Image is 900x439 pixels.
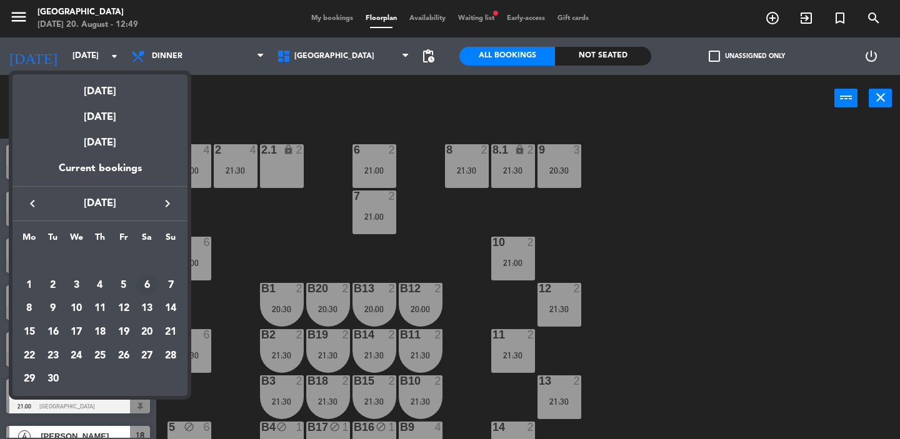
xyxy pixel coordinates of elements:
[159,344,182,368] td: September 28, 2025
[19,368,40,390] div: 29
[112,320,136,344] td: September 19, 2025
[159,230,182,250] th: Sunday
[89,298,111,319] div: 11
[41,344,65,368] td: September 23, 2025
[136,298,157,319] div: 13
[89,322,111,343] div: 18
[156,195,179,212] button: keyboard_arrow_right
[41,297,65,321] td: September 9, 2025
[88,297,112,321] td: September 11, 2025
[160,345,181,367] div: 28
[42,275,64,296] div: 2
[12,74,187,100] div: [DATE]
[88,274,112,297] td: September 4, 2025
[136,322,157,343] div: 20
[19,322,40,343] div: 15
[160,196,175,211] i: keyboard_arrow_right
[136,275,157,296] div: 6
[19,298,40,319] div: 8
[160,322,181,343] div: 21
[64,274,88,297] td: September 3, 2025
[44,195,156,212] span: [DATE]
[12,126,187,160] div: [DATE]
[113,275,134,296] div: 5
[17,320,41,344] td: September 15, 2025
[42,368,64,390] div: 30
[64,230,88,250] th: Wednesday
[159,320,182,344] td: September 21, 2025
[112,344,136,368] td: September 26, 2025
[136,297,159,321] td: September 13, 2025
[89,345,111,367] div: 25
[66,275,87,296] div: 3
[136,320,159,344] td: September 20, 2025
[17,230,41,250] th: Monday
[159,297,182,321] td: September 14, 2025
[159,274,182,297] td: September 7, 2025
[17,250,182,274] td: SEP
[136,344,159,368] td: September 27, 2025
[160,275,181,296] div: 7
[21,195,44,212] button: keyboard_arrow_left
[66,345,87,367] div: 24
[17,368,41,392] td: September 29, 2025
[113,322,134,343] div: 19
[64,320,88,344] td: September 17, 2025
[136,345,157,367] div: 27
[112,230,136,250] th: Friday
[113,298,134,319] div: 12
[19,275,40,296] div: 1
[64,344,88,368] td: September 24, 2025
[42,298,64,319] div: 9
[88,344,112,368] td: September 25, 2025
[41,230,65,250] th: Tuesday
[112,297,136,321] td: September 12, 2025
[41,368,65,392] td: September 30, 2025
[41,274,65,297] td: September 2, 2025
[25,196,40,211] i: keyboard_arrow_left
[112,274,136,297] td: September 5, 2025
[41,320,65,344] td: September 16, 2025
[136,230,159,250] th: Saturday
[19,345,40,367] div: 22
[17,297,41,321] td: September 8, 2025
[64,297,88,321] td: September 10, 2025
[88,230,112,250] th: Thursday
[66,322,87,343] div: 17
[12,160,187,186] div: Current bookings
[42,322,64,343] div: 16
[42,345,64,367] div: 23
[136,274,159,297] td: September 6, 2025
[160,298,181,319] div: 14
[66,298,87,319] div: 10
[88,320,112,344] td: September 18, 2025
[17,274,41,297] td: September 1, 2025
[17,344,41,368] td: September 22, 2025
[89,275,111,296] div: 4
[113,345,134,367] div: 26
[12,100,187,126] div: [DATE]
